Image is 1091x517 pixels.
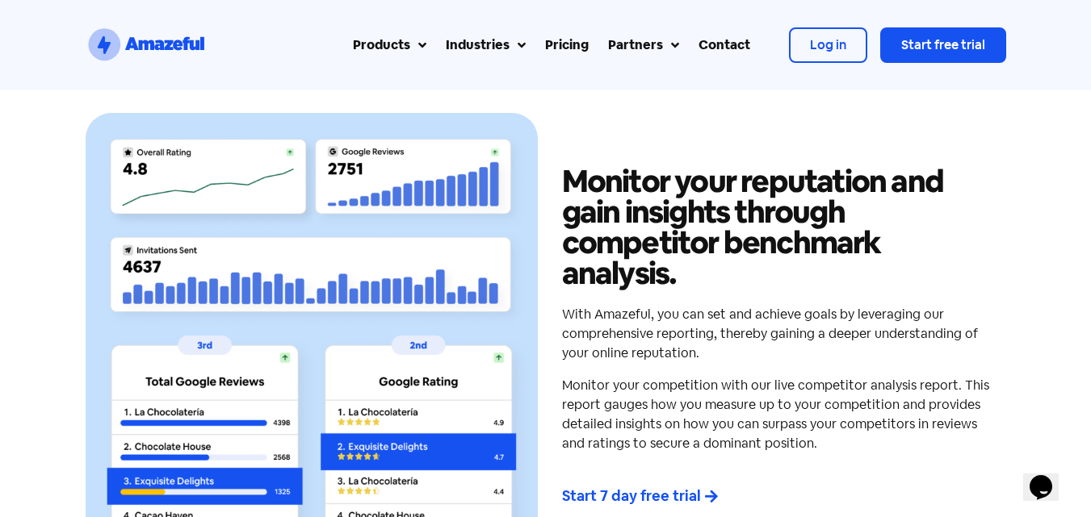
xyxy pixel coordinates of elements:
[562,305,998,363] p: With Amazeful, you can set and achieve goals by leveraging our comprehensive reporting, thereby g...
[86,26,207,65] a: SVG link
[446,35,510,55] div: Industries
[562,486,701,505] span: Start 7 day free trial
[1023,452,1075,501] iframe: chat widget
[545,35,589,55] div: Pricing
[353,35,410,55] div: Products
[789,27,867,63] a: Log in
[562,376,998,453] p: Monitor your competition with our live competitor analysis report. This report gauges how you mea...
[880,27,1006,63] a: Start free trial
[535,26,598,65] a: Pricing
[598,26,689,65] a: Partners
[343,26,436,65] a: Products
[436,26,535,65] a: Industries
[562,166,998,289] h2: Monitor your reputation and gain insights through competitor benchmark analysis.
[689,26,760,65] a: Contact
[562,482,728,511] a: Start 7 day free trial
[699,35,750,55] div: Contact
[608,35,663,55] div: Partners
[901,36,985,53] span: Start free trial
[810,36,846,53] span: Log in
